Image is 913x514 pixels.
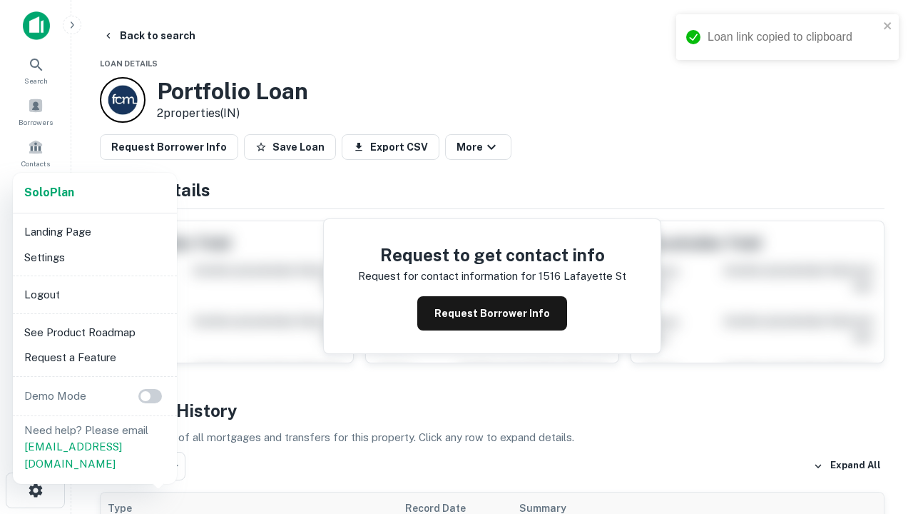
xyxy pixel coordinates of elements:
[19,282,171,308] li: Logout
[24,186,74,199] strong: Solo Plan
[19,219,171,245] li: Landing Page
[24,440,122,470] a: [EMAIL_ADDRESS][DOMAIN_NAME]
[19,320,171,346] li: See Product Roadmap
[883,20,893,34] button: close
[24,184,74,201] a: SoloPlan
[24,422,165,473] p: Need help? Please email
[708,29,879,46] div: Loan link copied to clipboard
[19,388,92,405] p: Demo Mode
[19,245,171,271] li: Settings
[842,400,913,468] iframe: Chat Widget
[19,345,171,371] li: Request a Feature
